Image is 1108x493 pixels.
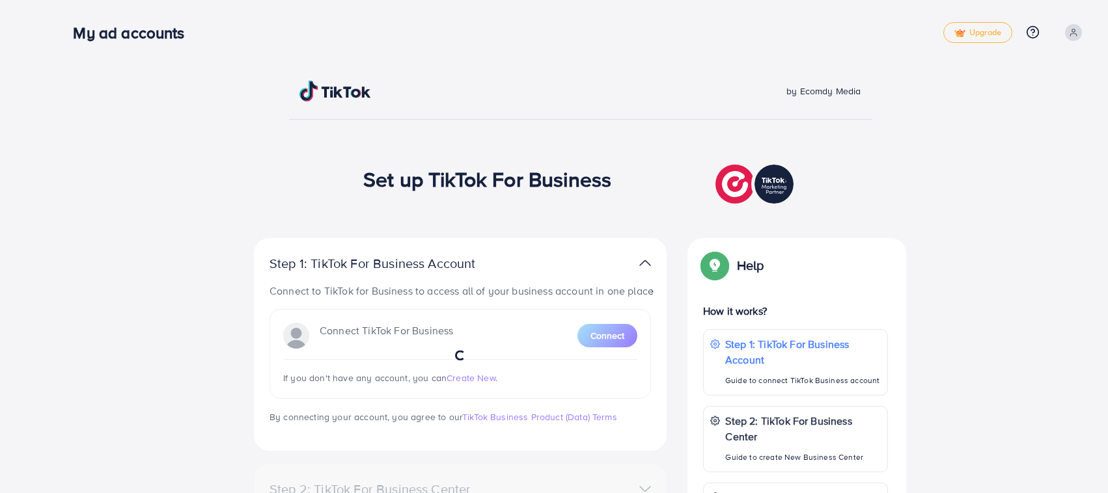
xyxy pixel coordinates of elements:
[786,85,861,98] span: by Ecomdy Media
[954,29,965,38] img: tick
[715,161,797,207] img: TikTok partner
[363,167,611,191] h1: Set up TikTok For Business
[725,413,881,444] p: Step 2: TikTok For Business Center
[725,449,881,465] p: Guide to create New Business Center
[737,258,764,273] p: Help
[703,254,727,277] img: Popup guide
[299,81,371,101] img: TikTok
[954,28,1001,38] span: Upgrade
[725,373,881,388] p: Guide to connect TikTok Business account
[725,336,881,367] p: Step 1: TikTok For Business Account
[270,256,517,271] p: Step 1: TikTok For Business Account
[943,22,1012,43] a: tickUpgrade
[703,303,888,319] p: How it works?
[73,23,195,42] h3: My ad accounts
[639,254,651,273] img: TikTok partner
